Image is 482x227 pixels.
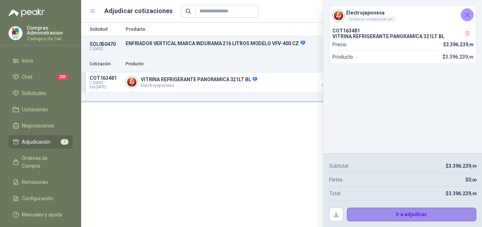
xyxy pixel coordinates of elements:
[332,28,473,34] p: COT163481
[445,54,473,60] span: 3.396.239
[8,119,73,132] a: Negociaciones
[22,138,50,146] span: Adjudicación
[446,42,473,47] span: 3.396.239
[465,176,476,184] p: $
[8,54,73,67] a: Inicio
[311,61,347,67] p: Precio
[332,34,473,39] p: VITRINA REFRIGERANTE PANORAMICA 321LT BL
[22,154,66,170] span: Órdenes de Compra
[8,151,73,173] a: Órdenes de Compra
[22,57,33,65] span: Inicio
[311,84,347,87] span: Crédito 30 días
[471,178,476,183] span: ,00
[141,83,257,88] p: Electrojaponesa
[61,139,68,145] span: 1
[8,192,73,205] a: Configuración
[332,53,353,61] p: Producto
[442,53,473,61] p: $
[332,41,347,48] p: Precio
[126,27,372,31] p: Producto
[9,26,22,40] img: Company Logo
[90,75,121,81] p: COT163481
[90,85,121,89] span: Exp: [DATE]
[22,73,32,81] span: Chat
[329,162,348,170] p: Subtotal
[468,43,473,47] span: ,99
[8,135,73,149] a: Adjudicación1
[22,178,48,186] span: Remisiones
[126,76,138,88] img: Company Logo
[347,208,477,222] button: Ir a adjudicar
[448,163,476,169] span: 3.396.239
[8,70,73,84] a: Chat223
[468,55,473,60] span: ,99
[56,74,68,80] span: 223
[8,208,73,221] a: Manuales y ayuda
[126,61,307,67] p: Producto
[27,25,73,35] p: Compras Administracion
[90,61,121,67] p: Cotización
[448,191,476,196] span: 3.396.239
[126,40,372,47] p: ENFRIADOR VERTICAL MARCA INDURAMA 216 LITROS MODELO VFV-400 CZ
[90,27,121,31] p: Solicitud
[329,176,343,184] p: Fletes
[443,41,473,48] p: $
[329,190,341,197] p: Total
[22,122,54,130] span: Negociaciones
[22,195,53,202] span: Configuración
[471,164,476,169] span: ,99
[8,86,73,100] a: Solicitudes
[90,41,121,47] p: SOL050470
[471,192,476,196] span: ,99
[22,89,46,97] span: Solicitudes
[468,177,476,183] span: 0
[311,75,347,87] p: $ 3.396.240
[27,37,73,41] p: Zoologico De Cali
[90,81,121,85] span: C: [DATE]
[446,190,476,197] p: $
[22,106,48,113] span: Licitaciones
[8,103,73,116] a: Licitaciones
[8,175,73,189] a: Remisiones
[90,47,121,51] p: C: [DATE]
[8,8,44,17] img: Logo peakr
[104,6,173,16] h1: Adjudicar cotizaciones
[141,77,257,83] p: VITRINA REFRIGERANTE PANORAMICA 321LT BL
[446,162,476,170] p: $
[22,211,62,219] span: Manuales y ayuda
